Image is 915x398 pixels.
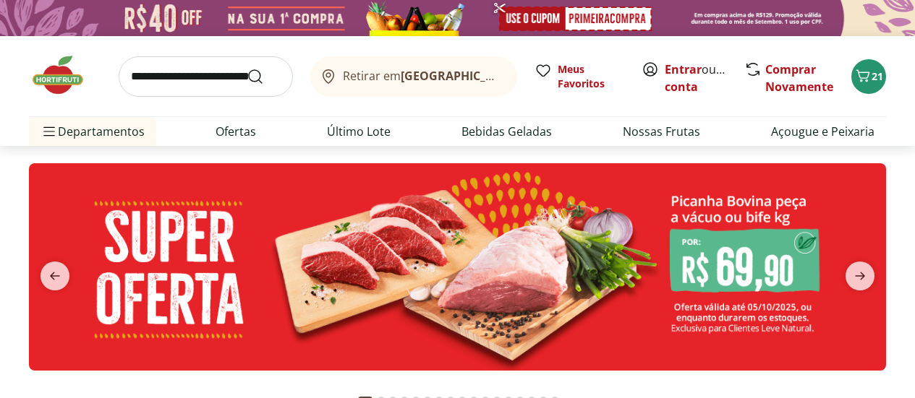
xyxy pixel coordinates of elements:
button: Carrinho [851,59,886,94]
span: ou [665,61,729,95]
span: Meus Favoritos [558,62,624,91]
a: Açougue e Peixaria [771,123,874,140]
a: Criar conta [665,61,744,95]
a: Entrar [665,61,702,77]
input: search [119,56,293,97]
a: Ofertas [216,123,256,140]
button: next [834,261,886,290]
span: 21 [872,69,883,83]
span: Retirar em [343,69,503,82]
button: Menu [41,114,58,149]
a: Bebidas Geladas [461,123,552,140]
a: Último Lote [327,123,391,140]
a: Comprar Novamente [765,61,833,95]
img: super oferta [29,163,886,371]
a: Nossas Frutas [623,123,700,140]
img: Hortifruti [29,53,101,97]
button: Retirar em[GEOGRAPHIC_DATA]/[GEOGRAPHIC_DATA] [310,56,517,97]
span: Departamentos [41,114,145,149]
button: Submit Search [247,68,281,85]
a: Meus Favoritos [535,62,624,91]
button: previous [29,261,81,290]
b: [GEOGRAPHIC_DATA]/[GEOGRAPHIC_DATA] [401,68,644,84]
